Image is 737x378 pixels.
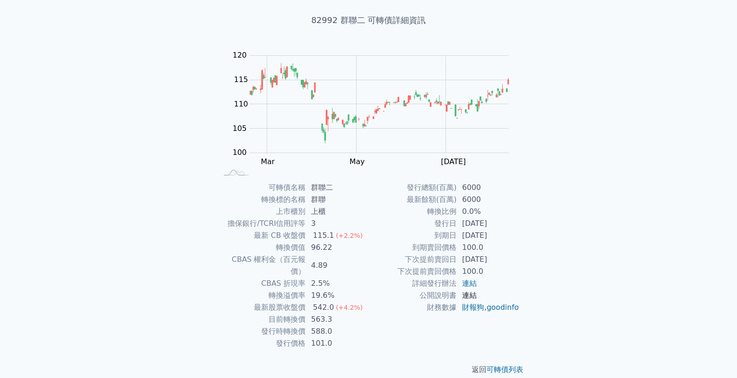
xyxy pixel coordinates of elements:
tspan: Mar [261,157,275,166]
td: 最新股票收盤價 [217,301,305,313]
td: 目前轉換價 [217,313,305,325]
td: 3 [305,218,368,230]
td: 4.89 [305,254,368,278]
td: 群聯 [305,194,368,206]
td: [DATE] [456,254,520,266]
td: 發行總額(百萬) [368,182,456,194]
td: CBAS 折現率 [217,278,305,289]
td: 轉換標的名稱 [217,194,305,206]
td: 最新 CB 收盤價 [217,230,305,242]
tspan: 115 [234,75,248,84]
td: 6000 [456,182,520,194]
tspan: May [350,157,365,166]
td: 到期賣回價格 [368,242,456,254]
td: 100.0 [456,266,520,278]
td: 公開說明書 [368,289,456,301]
td: 轉換比例 [368,206,456,218]
tspan: 120 [233,51,247,59]
tspan: [DATE] [441,157,466,166]
td: 0.0% [456,206,520,218]
p: 返回 [206,364,531,375]
td: 96.22 [305,242,368,254]
td: 6000 [456,194,520,206]
td: 2.5% [305,278,368,289]
td: 100.0 [456,242,520,254]
td: [DATE] [456,230,520,242]
a: 連結 [462,291,477,300]
tspan: 105 [233,124,247,133]
td: 擔保銀行/TCRI信用評等 [217,218,305,230]
td: 詳細發行辦法 [368,278,456,289]
span: (+2.2%) [336,232,363,239]
div: 542.0 [311,301,336,313]
td: 下次提前賣回價格 [368,266,456,278]
g: Chart [228,51,523,166]
td: 群聯二 [305,182,368,194]
td: 轉換價值 [217,242,305,254]
tspan: 100 [233,148,247,157]
a: 連結 [462,279,477,288]
div: 115.1 [311,230,336,242]
h1: 82992 群聯二 可轉債詳細資訊 [206,14,531,27]
td: 轉換溢價率 [217,289,305,301]
a: goodinfo [486,303,519,312]
td: 可轉債名稱 [217,182,305,194]
td: 588.0 [305,325,368,337]
td: 上櫃 [305,206,368,218]
a: 財報狗 [462,303,484,312]
td: , [456,301,520,313]
span: (+4.2%) [336,304,363,311]
td: 上市櫃別 [217,206,305,218]
td: 下次提前賣回日 [368,254,456,266]
td: 563.3 [305,313,368,325]
td: [DATE] [456,218,520,230]
td: 財務數據 [368,301,456,313]
td: CBAS 權利金（百元報價） [217,254,305,278]
td: 發行時轉換價 [217,325,305,337]
td: 發行價格 [217,337,305,349]
tspan: 110 [234,100,248,108]
td: 19.6% [305,289,368,301]
td: 最新餘額(百萬) [368,194,456,206]
a: 可轉債列表 [486,365,523,374]
td: 到期日 [368,230,456,242]
td: 發行日 [368,218,456,230]
td: 101.0 [305,337,368,349]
